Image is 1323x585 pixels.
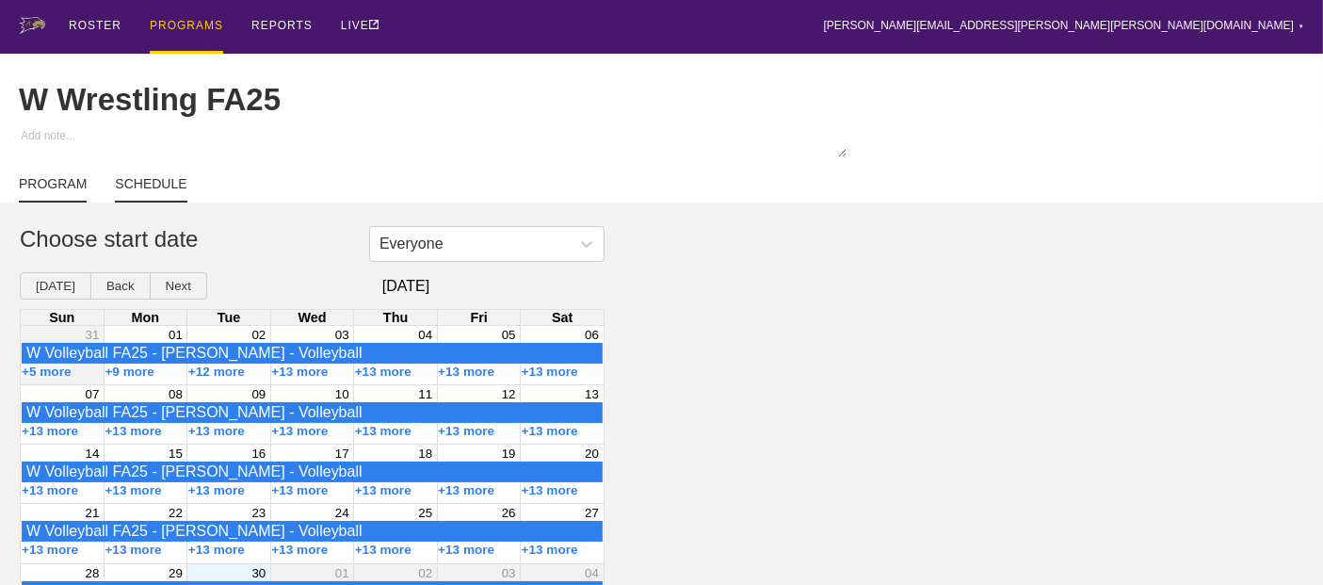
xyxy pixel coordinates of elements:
button: +13 more [105,483,161,497]
div: W Volleyball FA25 - Avila - Volleyball [26,345,598,362]
button: 10 [335,387,349,401]
button: +13 more [271,424,328,438]
button: 20 [585,447,599,461]
span: Thu [383,310,408,325]
button: +13 more [522,365,578,379]
button: 17 [335,447,349,461]
button: 27 [585,506,599,520]
button: +13 more [271,365,328,379]
button: Back [90,272,151,300]
button: +9 more [105,365,154,379]
button: +13 more [522,483,578,497]
button: 14 [86,447,100,461]
button: +13 more [438,424,494,438]
button: Next [150,272,207,300]
button: 04 [585,566,599,580]
button: +13 more [355,483,411,497]
button: +13 more [438,365,494,379]
button: 31 [86,328,100,342]
button: +13 more [105,543,161,557]
button: +13 more [271,543,328,557]
button: 25 [418,506,432,520]
button: 09 [251,387,266,401]
button: +13 more [438,483,494,497]
span: Sun [49,310,74,325]
button: 03 [335,328,349,342]
span: Wed [298,310,326,325]
button: 02 [251,328,266,342]
button: +13 more [355,365,411,379]
button: 21 [86,506,100,520]
button: [DATE] [20,272,91,300]
button: +13 more [22,483,78,497]
div: ▼ [1299,21,1304,32]
span: Fri [470,310,487,325]
div: W Volleyball FA25 - Avila - Volleyball [26,523,598,540]
div: W Volleyball FA25 - Avila - Volleyball [26,463,598,480]
button: 12 [502,387,516,401]
div: W Volleyball FA25 - Avila - Volleyball [26,404,598,421]
button: 01 [169,328,183,342]
span: [DATE] [207,278,605,295]
button: 18 [418,447,432,461]
button: 23 [251,506,266,520]
button: 06 [585,328,599,342]
button: 19 [502,447,516,461]
button: +5 more [22,365,72,379]
button: +13 more [355,543,411,557]
button: +13 more [22,424,78,438]
span: Sat [552,310,573,325]
a: PROGRAM [19,176,87,203]
button: 13 [585,387,599,401]
iframe: Chat Widget [985,367,1323,585]
button: 15 [169,447,183,461]
button: +13 more [188,543,245,557]
button: 30 [251,566,266,580]
button: +13 more [188,424,245,438]
a: SCHEDULE [115,176,186,203]
button: 28 [86,566,100,580]
span: Mon [132,310,160,325]
button: +13 more [355,424,411,438]
span: Tue [218,310,241,325]
button: 24 [335,506,349,520]
button: +13 more [522,424,578,438]
button: 07 [86,387,100,401]
button: 05 [502,328,516,342]
button: +13 more [22,543,78,557]
button: +13 more [522,543,578,557]
button: 16 [251,447,266,461]
button: 02 [418,566,432,580]
button: 08 [169,387,183,401]
button: 22 [169,506,183,520]
button: +13 more [188,483,245,497]
img: logo [19,17,45,34]
button: +13 more [271,483,328,497]
h1: Choose start date [20,226,585,252]
button: 04 [418,328,432,342]
button: +13 more [105,424,161,438]
button: 26 [502,506,516,520]
button: +12 more [188,365,245,379]
button: 11 [418,387,432,401]
button: 03 [502,566,516,580]
button: 01 [335,566,349,580]
button: +13 more [438,543,494,557]
div: Everyone [379,236,444,252]
button: 29 [169,566,183,580]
